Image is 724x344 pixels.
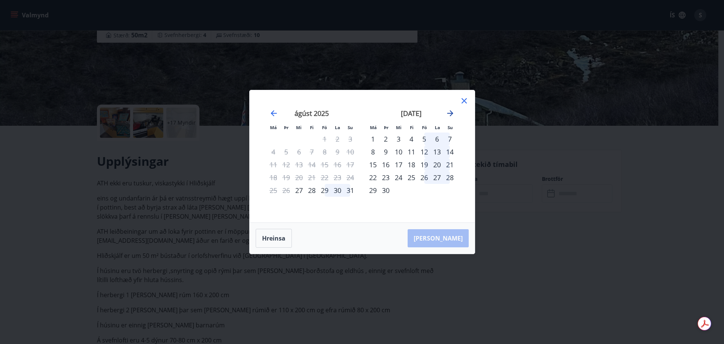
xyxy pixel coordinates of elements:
td: Not available. mánudagur, 11. ágúst 2025 [267,158,280,171]
button: Hreinsa [256,229,292,248]
td: Choose laugardagur, 27. september 2025 as your check-in date. It’s available. [431,171,443,184]
td: Choose sunnudagur, 31. ágúst 2025 as your check-in date. It’s available. [344,184,357,197]
div: 29 [318,184,331,197]
div: 30 [379,184,392,197]
td: Choose fimmtudagur, 25. september 2025 as your check-in date. It’s available. [405,171,418,184]
td: Not available. laugardagur, 16. ágúst 2025 [331,158,344,171]
td: Choose laugardagur, 13. september 2025 as your check-in date. It’s available. [431,145,443,158]
td: Choose laugardagur, 6. september 2025 as your check-in date. It’s available. [431,133,443,145]
small: Fö [322,125,327,130]
td: Choose laugardagur, 30. ágúst 2025 as your check-in date. It’s available. [331,184,344,197]
div: 12 [418,145,431,158]
div: 20 [431,158,443,171]
td: Choose miðvikudagur, 24. september 2025 as your check-in date. It’s available. [392,171,405,184]
small: Fi [310,125,314,130]
td: Not available. fimmtudagur, 21. ágúst 2025 [305,171,318,184]
div: 22 [367,171,379,184]
td: Choose þriðjudagur, 2. september 2025 as your check-in date. It’s available. [379,133,392,145]
div: 8 [367,145,379,158]
div: 31 [344,184,357,197]
div: 1 [367,133,379,145]
td: Not available. fimmtudagur, 14. ágúst 2025 [305,158,318,171]
div: 26 [418,171,431,184]
td: Choose fimmtudagur, 11. september 2025 as your check-in date. It’s available. [405,145,418,158]
div: 19 [418,158,431,171]
td: Choose fimmtudagur, 4. september 2025 as your check-in date. It’s available. [405,133,418,145]
div: 15 [367,158,379,171]
td: Choose fimmtudagur, 28. ágúst 2025 as your check-in date. It’s available. [305,184,318,197]
td: Not available. föstudagur, 8. ágúst 2025 [318,145,331,158]
td: Choose sunnudagur, 14. september 2025 as your check-in date. It’s available. [443,145,456,158]
strong: ágúst 2025 [295,109,329,118]
div: 14 [443,145,456,158]
td: Choose þriðjudagur, 30. september 2025 as your check-in date. It’s available. [379,184,392,197]
td: Not available. þriðjudagur, 26. ágúst 2025 [280,184,293,197]
div: 3 [392,133,405,145]
small: Fö [422,125,427,130]
div: 16 [379,158,392,171]
small: Su [448,125,453,130]
small: Má [270,125,277,130]
td: Not available. miðvikudagur, 6. ágúst 2025 [293,145,305,158]
div: 9 [379,145,392,158]
div: 27 [431,171,443,184]
td: Not available. laugardagur, 23. ágúst 2025 [331,171,344,184]
td: Choose fimmtudagur, 18. september 2025 as your check-in date. It’s available. [405,158,418,171]
small: Fi [410,125,414,130]
td: Not available. föstudagur, 22. ágúst 2025 [318,171,331,184]
div: 18 [405,158,418,171]
div: 21 [443,158,456,171]
div: 24 [392,171,405,184]
small: La [435,125,440,130]
td: Choose miðvikudagur, 17. september 2025 as your check-in date. It’s available. [392,158,405,171]
div: 28 [443,171,456,184]
div: 29 [367,184,379,197]
td: Not available. mánudagur, 18. ágúst 2025 [267,171,280,184]
td: Choose þriðjudagur, 23. september 2025 as your check-in date. It’s available. [379,171,392,184]
div: Calendar [259,99,466,213]
div: Move forward to switch to the next month. [446,109,455,118]
td: Not available. laugardagur, 2. ágúst 2025 [331,133,344,145]
div: 6 [431,133,443,145]
td: Choose mánudagur, 29. september 2025 as your check-in date. It’s available. [367,184,379,197]
td: Not available. fimmtudagur, 7. ágúst 2025 [305,145,318,158]
div: 7 [443,133,456,145]
td: Not available. föstudagur, 15. ágúst 2025 [318,158,331,171]
td: Choose laugardagur, 20. september 2025 as your check-in date. It’s available. [431,158,443,171]
small: La [335,125,340,130]
td: Choose mánudagur, 1. september 2025 as your check-in date. It’s available. [367,133,379,145]
td: Choose föstudagur, 12. september 2025 as your check-in date. It’s available. [418,145,431,158]
td: Choose mánudagur, 22. september 2025 as your check-in date. It’s available. [367,171,379,184]
td: Choose föstudagur, 19. september 2025 as your check-in date. It’s available. [418,158,431,171]
div: 2 [379,133,392,145]
div: 10 [392,145,405,158]
small: Má [370,125,377,130]
div: 11 [405,145,418,158]
td: Not available. miðvikudagur, 20. ágúst 2025 [293,171,305,184]
td: Not available. sunnudagur, 24. ágúst 2025 [344,171,357,184]
div: 25 [405,171,418,184]
td: Not available. mánudagur, 25. ágúst 2025 [267,184,280,197]
td: Choose miðvikudagur, 10. september 2025 as your check-in date. It’s available. [392,145,405,158]
div: 4 [405,133,418,145]
div: 23 [379,171,392,184]
td: Choose miðvikudagur, 3. september 2025 as your check-in date. It’s available. [392,133,405,145]
div: 13 [431,145,443,158]
td: Choose föstudagur, 5. september 2025 as your check-in date. It’s available. [418,133,431,145]
td: Choose mánudagur, 8. september 2025 as your check-in date. It’s available. [367,145,379,158]
td: Choose föstudagur, 26. september 2025 as your check-in date. It’s available. [418,171,431,184]
td: Not available. sunnudagur, 10. ágúst 2025 [344,145,357,158]
div: Aðeins innritun í boði [293,184,305,197]
td: Not available. sunnudagur, 17. ágúst 2025 [344,158,357,171]
div: Move backward to switch to the previous month. [269,109,278,118]
td: Not available. þriðjudagur, 5. ágúst 2025 [280,145,293,158]
div: 30 [331,184,344,197]
td: Choose miðvikudagur, 27. ágúst 2025 as your check-in date. It’s available. [293,184,305,197]
td: Not available. föstudagur, 1. ágúst 2025 [318,133,331,145]
td: Choose föstudagur, 29. ágúst 2025 as your check-in date. It’s available. [318,184,331,197]
div: 28 [305,184,318,197]
small: Mi [296,125,302,130]
td: Not available. laugardagur, 9. ágúst 2025 [331,145,344,158]
td: Choose sunnudagur, 21. september 2025 as your check-in date. It’s available. [443,158,456,171]
td: Not available. þriðjudagur, 12. ágúst 2025 [280,158,293,171]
